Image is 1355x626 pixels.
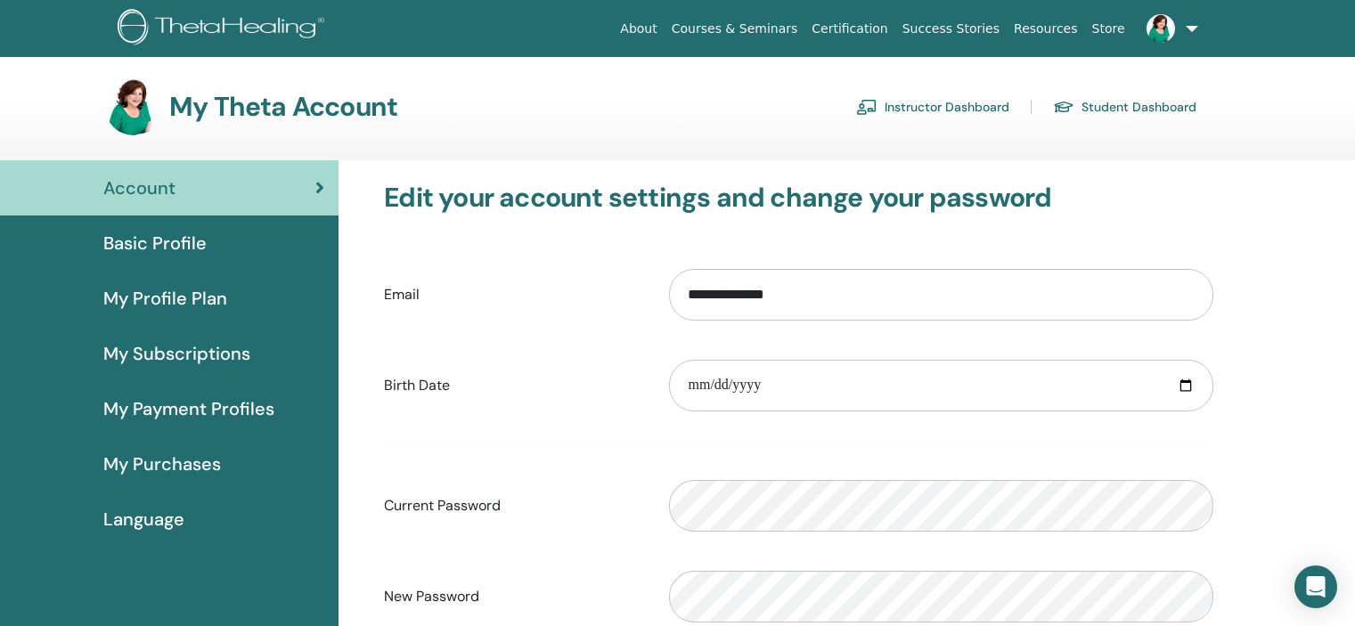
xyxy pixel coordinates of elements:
img: chalkboard-teacher.svg [856,99,877,115]
a: Instructor Dashboard [856,93,1009,121]
img: graduation-cap.svg [1053,100,1074,115]
a: About [613,12,664,45]
img: logo.png [118,9,331,49]
span: My Subscriptions [103,340,250,367]
a: Student Dashboard [1053,93,1196,121]
label: Birth Date [371,369,656,402]
span: Language [103,506,184,533]
h3: Edit your account settings and change your password [384,182,1213,214]
span: My Payment Profiles [103,395,274,422]
span: Account [103,175,175,201]
img: default.jpg [1147,14,1175,43]
a: Courses & Seminars [665,12,805,45]
label: Email [371,278,656,312]
label: Current Password [371,489,656,523]
a: Resources [1007,12,1085,45]
span: Basic Profile [103,230,207,256]
img: default.jpg [105,78,162,135]
label: New Password [371,580,656,614]
a: Certification [804,12,894,45]
a: Store [1085,12,1132,45]
a: Success Stories [895,12,1007,45]
span: My Profile Plan [103,285,227,312]
div: Open Intercom Messenger [1294,565,1337,608]
h3: My Theta Account [169,91,397,123]
span: My Purchases [103,451,221,477]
